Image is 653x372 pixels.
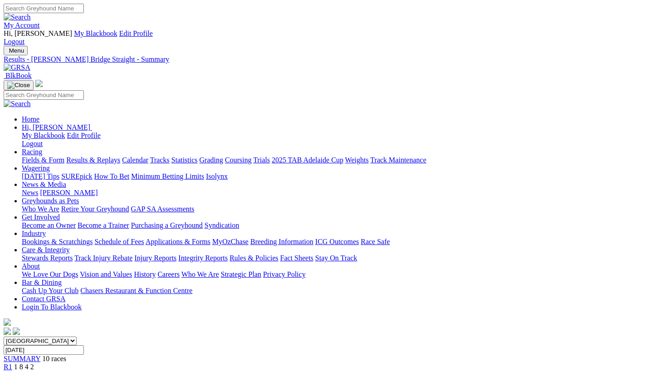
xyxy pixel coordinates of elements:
a: ICG Outcomes [315,238,359,245]
img: Search [4,13,31,21]
a: My Blackbook [22,132,65,139]
a: Retire Your Greyhound [61,205,129,213]
a: Isolynx [206,172,228,180]
a: Become a Trainer [78,221,129,229]
div: Greyhounds as Pets [22,205,649,213]
a: SUREpick [61,172,92,180]
a: Results & Replays [66,156,120,164]
a: News [22,189,38,196]
a: BlkBook [4,72,32,79]
a: Track Maintenance [370,156,426,164]
a: Race Safe [361,238,390,245]
button: Toggle navigation [4,46,28,55]
a: Become an Owner [22,221,76,229]
a: Who We Are [22,205,59,213]
span: 10 races [42,355,66,362]
a: How To Bet [94,172,130,180]
a: Applications & Forms [146,238,210,245]
span: 1 8 4 2 [14,363,34,371]
a: Rules & Policies [229,254,278,262]
a: Wagering [22,164,50,172]
a: [PERSON_NAME] [40,189,97,196]
a: Bookings & Scratchings [22,238,93,245]
a: [DATE] Tips [22,172,59,180]
div: Bar & Dining [22,287,649,295]
a: Syndication [205,221,239,229]
a: Results - [PERSON_NAME] Bridge Straight - Summary [4,55,649,64]
a: R1 [4,363,12,371]
div: Care & Integrity [22,254,649,262]
a: 2025 TAB Adelaide Cup [272,156,343,164]
a: Logout [4,38,24,45]
a: My Account [4,21,40,29]
a: Coursing [225,156,252,164]
div: Get Involved [22,221,649,230]
a: Industry [22,230,46,237]
div: My Account [4,29,649,46]
a: Vision and Values [80,270,132,278]
a: Integrity Reports [178,254,228,262]
img: twitter.svg [13,328,20,335]
a: About [22,262,40,270]
span: Hi, [PERSON_NAME] [4,29,72,37]
a: Purchasing a Greyhound [131,221,203,229]
a: Fields & Form [22,156,64,164]
a: My Blackbook [74,29,117,37]
div: Wagering [22,172,649,181]
span: Menu [9,47,24,54]
a: Careers [157,270,180,278]
a: Statistics [171,156,198,164]
a: Calendar [122,156,148,164]
a: Strategic Plan [221,270,261,278]
img: logo-grsa-white.png [35,80,43,87]
a: SUMMARY [4,355,40,362]
a: Who We Are [181,270,219,278]
a: Grading [200,156,223,164]
a: We Love Our Dogs [22,270,78,278]
a: Tracks [150,156,170,164]
img: logo-grsa-white.png [4,318,11,326]
a: Logout [22,140,43,147]
a: Cash Up Your Club [22,287,78,294]
a: History [134,270,156,278]
a: Edit Profile [119,29,153,37]
a: Chasers Restaurant & Function Centre [80,287,192,294]
a: Weights [345,156,369,164]
span: BlkBook [5,72,32,79]
a: Minimum Betting Limits [131,172,204,180]
a: Schedule of Fees [94,238,144,245]
a: Hi, [PERSON_NAME] [22,123,92,131]
a: Care & Integrity [22,246,70,254]
a: News & Media [22,181,66,188]
a: Track Injury Rebate [74,254,132,262]
input: Search [4,4,84,13]
a: Get Involved [22,213,60,221]
div: News & Media [22,189,649,197]
a: Breeding Information [250,238,313,245]
img: Close [7,82,30,89]
a: Racing [22,148,42,156]
div: Hi, [PERSON_NAME] [22,132,649,148]
a: GAP SA Assessments [131,205,195,213]
a: Home [22,115,39,123]
a: Bar & Dining [22,279,62,286]
button: Toggle navigation [4,80,34,90]
a: Injury Reports [134,254,176,262]
img: GRSA [4,64,30,72]
a: Login To Blackbook [22,303,82,311]
img: Search [4,100,31,108]
a: MyOzChase [212,238,249,245]
a: Edit Profile [67,132,101,139]
a: Stay On Track [315,254,357,262]
a: Trials [253,156,270,164]
input: Select date [4,345,84,355]
a: Privacy Policy [263,270,306,278]
div: Racing [22,156,649,164]
div: About [22,270,649,279]
a: Fact Sheets [280,254,313,262]
a: Stewards Reports [22,254,73,262]
a: Contact GRSA [22,295,65,303]
a: Greyhounds as Pets [22,197,79,205]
